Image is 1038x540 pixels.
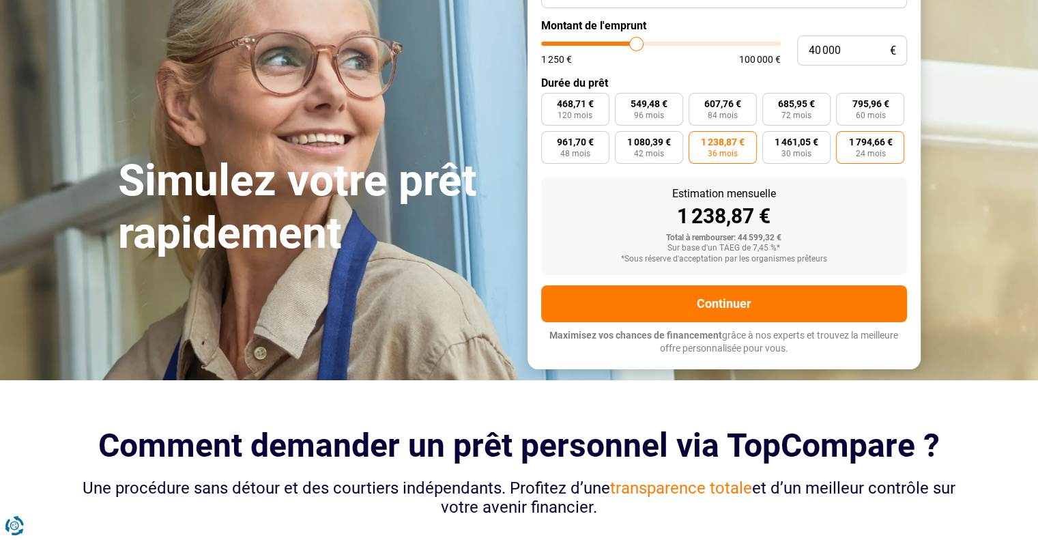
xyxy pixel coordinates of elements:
span: 1 238,87 € [701,137,745,147]
div: *Sous réserve d'acceptation par les organismes prêteurs [552,255,896,264]
button: Continuer [541,285,907,322]
span: 468,71 € [557,99,594,109]
span: 48 mois [560,150,590,158]
span: 961,70 € [557,137,594,147]
h1: Simulez votre prêt rapidement [118,155,511,260]
div: Une procédure sans détour et des courtiers indépendants. Profitez d’une et d’un meilleur contrôle... [77,479,962,518]
span: 36 mois [708,150,738,158]
span: 1 250 € [541,55,572,64]
p: grâce à nos experts et trouvez la meilleure offre personnalisée pour vous. [541,329,907,356]
span: 100 000 € [739,55,781,64]
span: 120 mois [558,111,592,119]
h2: Comment demander un prêt personnel via TopCompare ? [77,427,962,464]
span: 549,48 € [631,99,667,109]
span: 1 794,66 € [848,137,892,147]
div: Sur base d'un TAEG de 7,45 %* [552,244,896,253]
span: € [890,45,896,57]
label: Montant de l'emprunt [541,19,907,32]
span: 795,96 € [852,99,889,109]
span: 607,76 € [704,99,741,109]
span: 72 mois [781,111,811,119]
span: 24 mois [855,150,885,158]
div: Total à rembourser: 44 599,32 € [552,233,896,243]
span: 1 461,05 € [775,137,818,147]
span: 96 mois [634,111,664,119]
label: Durée du prêt [541,76,907,89]
span: Maximisez vos chances de financement [549,330,722,341]
span: transparence totale [610,479,752,498]
div: Estimation mensuelle [552,188,896,199]
span: 84 mois [708,111,738,119]
span: 685,95 € [778,99,815,109]
span: 1 080,39 € [627,137,671,147]
span: 42 mois [634,150,664,158]
span: 60 mois [855,111,885,119]
span: 30 mois [781,150,811,158]
div: 1 238,87 € [552,206,896,227]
